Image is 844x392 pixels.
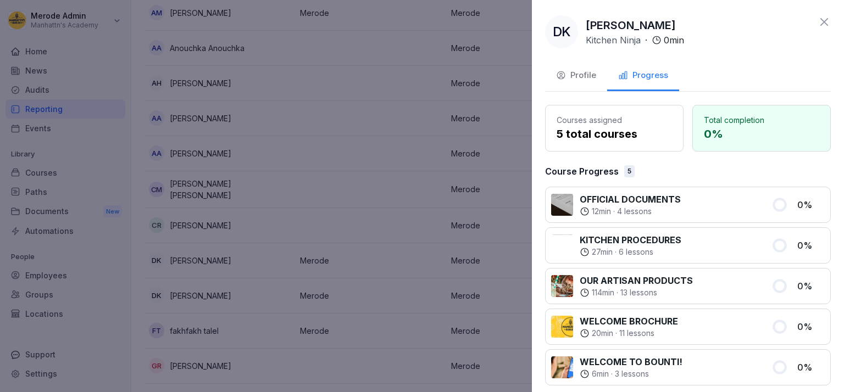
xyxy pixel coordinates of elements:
[797,361,825,374] p: 0 %
[619,247,653,257] p: 6 lessons
[620,287,657,298] p: 13 lessons
[557,126,672,142] p: 5 total courses
[580,355,682,368] p: WELCOME TO BOUNTI!
[592,206,611,217] p: 12 min
[556,69,596,82] div: Profile
[615,368,649,379] p: 3 lessons
[557,114,672,126] p: Courses assigned
[580,274,693,287] p: OUR ARTISAN PRODUCTS
[580,287,693,298] div: ·
[592,287,614,298] p: 114 min
[704,126,819,142] p: 0 %
[580,206,681,217] div: ·
[580,315,678,328] p: WELCOME BROCHURE
[797,279,825,293] p: 0 %
[545,15,578,48] div: dk
[617,206,652,217] p: 4 lessons
[618,69,668,82] div: Progress
[592,247,613,257] p: 27 min
[797,239,825,252] p: 0 %
[592,328,613,339] p: 20 min
[586,33,641,47] p: Kitchen Ninja
[545,165,619,178] p: Course Progress
[619,328,654,339] p: 11 lessons
[797,198,825,211] p: 0 %
[580,233,681,247] p: KITCHEN PROCEDURES
[586,33,684,47] div: ·
[592,368,609,379] p: 6 min
[607,61,679,91] button: Progress
[797,320,825,333] p: 0 %
[580,368,682,379] div: ·
[624,165,635,177] div: 5
[580,247,681,257] div: ·
[586,17,676,33] p: [PERSON_NAME]
[580,328,678,339] div: ·
[664,33,684,47] p: 0 min
[704,114,819,126] p: Total completion
[580,193,681,206] p: OFFICIAL DOCUMENTS
[545,61,607,91] button: Profile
